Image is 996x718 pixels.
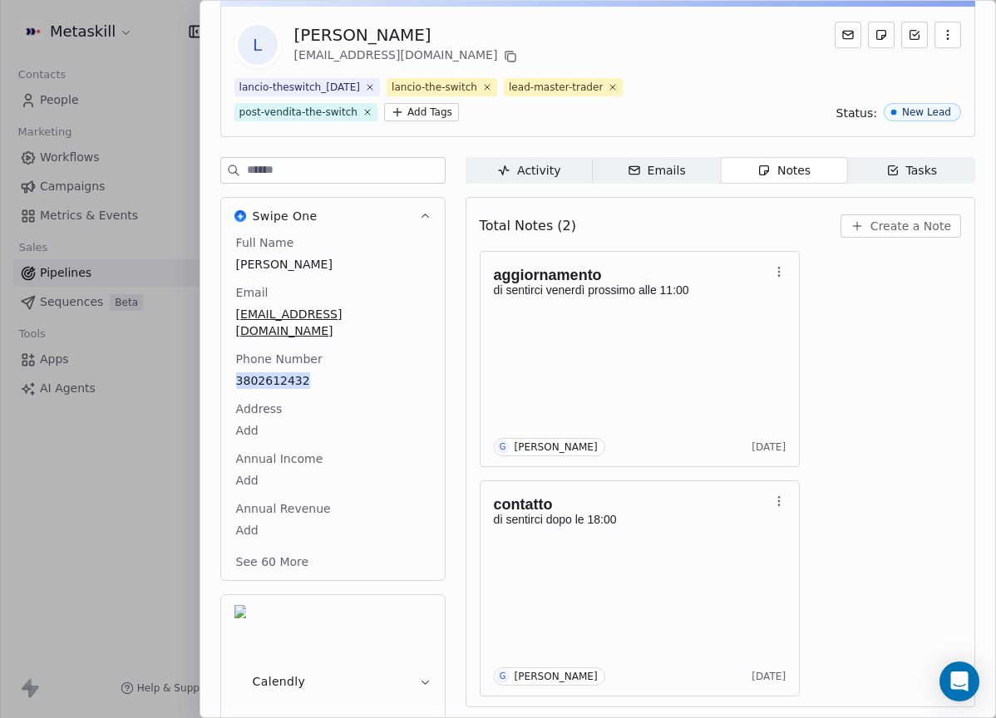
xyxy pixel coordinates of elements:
h1: contatto [494,496,770,513]
p: di sentirci dopo le 18:00 [494,513,770,526]
div: [PERSON_NAME] [515,671,598,682]
div: New Lead [902,106,951,118]
span: Add [236,522,430,538]
button: Swipe OneSwipe One [221,198,445,234]
span: [PERSON_NAME] [236,256,430,273]
h1: aggiornamento [494,267,770,283]
span: Address [233,401,286,417]
div: lancio-the-switch [392,80,477,95]
span: Annual Revenue [233,500,334,517]
div: G [500,670,506,683]
span: Create a Note [870,218,951,234]
button: Add Tags [384,103,459,121]
span: Total Notes (2) [480,216,576,236]
img: Swipe One [234,210,246,222]
div: [PERSON_NAME] [294,23,521,47]
span: Annual Income [233,450,327,467]
button: Create a Note [841,214,961,238]
div: Emails [628,162,686,179]
div: lead-master-trader [509,80,603,95]
span: Phone Number [233,351,326,367]
span: Add [236,422,430,439]
span: [DATE] [752,670,786,683]
div: Swipe OneSwipe One [221,234,445,580]
span: Status: [836,105,877,121]
span: 3802612432 [236,372,430,389]
div: Open Intercom Messenger [939,661,979,701]
p: di sentirci venerdì prossimo alle 11:00 [494,283,770,297]
div: [PERSON_NAME] [515,441,598,453]
span: Add [236,472,430,489]
button: See 60 More [226,547,319,577]
span: Swipe One [253,208,318,224]
div: post-vendita-the-switch [239,105,357,120]
span: Full Name [233,234,298,251]
span: L [238,25,278,65]
div: Activity [497,162,560,179]
span: Email [233,284,272,301]
div: G [500,440,506,454]
span: [EMAIL_ADDRESS][DOMAIN_NAME] [236,306,430,339]
span: Calendly [253,673,306,690]
div: [EMAIL_ADDRESS][DOMAIN_NAME] [294,47,521,66]
div: lancio-theswitch_[DATE] [239,80,360,95]
span: [DATE] [752,440,786,454]
div: Tasks [886,162,938,179]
